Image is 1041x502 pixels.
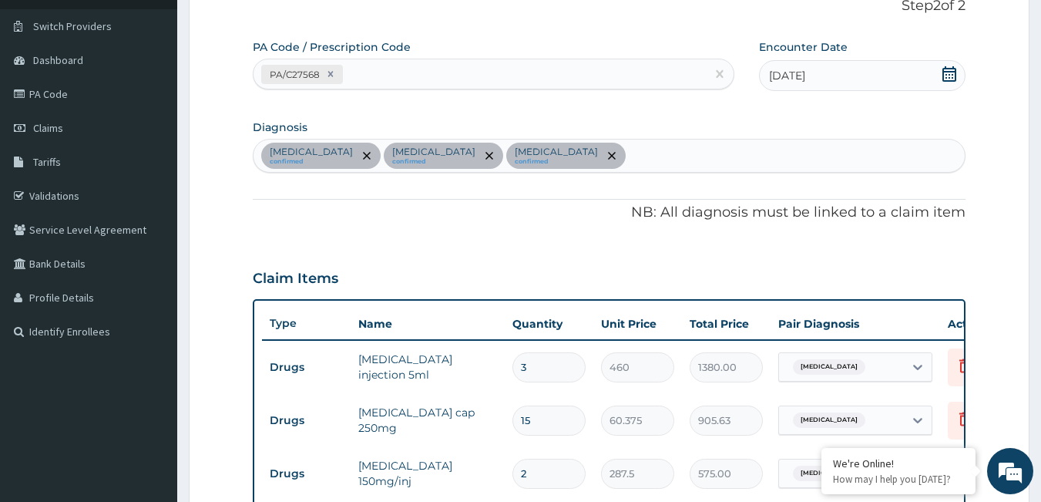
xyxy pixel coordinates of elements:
[793,466,865,481] span: [MEDICAL_DATA]
[33,19,112,33] span: Switch Providers
[253,120,307,135] label: Diagnosis
[33,155,61,169] span: Tariffs
[89,152,213,308] span: We're online!
[262,309,351,338] th: Type
[262,406,351,435] td: Drugs
[253,39,411,55] label: PA Code / Prescription Code
[351,308,505,339] th: Name
[253,203,966,223] p: NB: All diagnosis must be linked to a claim item
[515,158,598,166] small: confirmed
[8,336,294,390] textarea: Type your message and hit 'Enter'
[253,271,338,288] h3: Claim Items
[262,353,351,382] td: Drugs
[940,308,1017,339] th: Actions
[270,146,353,158] p: [MEDICAL_DATA]
[392,158,475,166] small: confirmed
[351,450,505,497] td: [MEDICAL_DATA] 150mg/inj
[270,158,353,166] small: confirmed
[392,146,475,158] p: [MEDICAL_DATA]
[482,149,496,163] span: remove selection option
[505,308,593,339] th: Quantity
[351,344,505,390] td: [MEDICAL_DATA] injection 5ml
[793,413,865,428] span: [MEDICAL_DATA]
[253,8,290,45] div: Minimize live chat window
[515,146,598,158] p: [MEDICAL_DATA]
[360,149,374,163] span: remove selection option
[29,77,62,116] img: d_794563401_company_1708531726252_794563401
[351,397,505,443] td: [MEDICAL_DATA] cap 250mg
[33,121,63,135] span: Claims
[593,308,682,339] th: Unit Price
[833,473,964,486] p: How may I help you today?
[793,359,865,375] span: [MEDICAL_DATA]
[605,149,619,163] span: remove selection option
[833,457,964,470] div: We're Online!
[682,308,771,339] th: Total Price
[265,66,322,83] div: PA/C27568
[771,308,940,339] th: Pair Diagnosis
[33,53,83,67] span: Dashboard
[80,86,259,106] div: Chat with us now
[759,39,848,55] label: Encounter Date
[769,68,805,83] span: [DATE]
[262,460,351,488] td: Drugs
